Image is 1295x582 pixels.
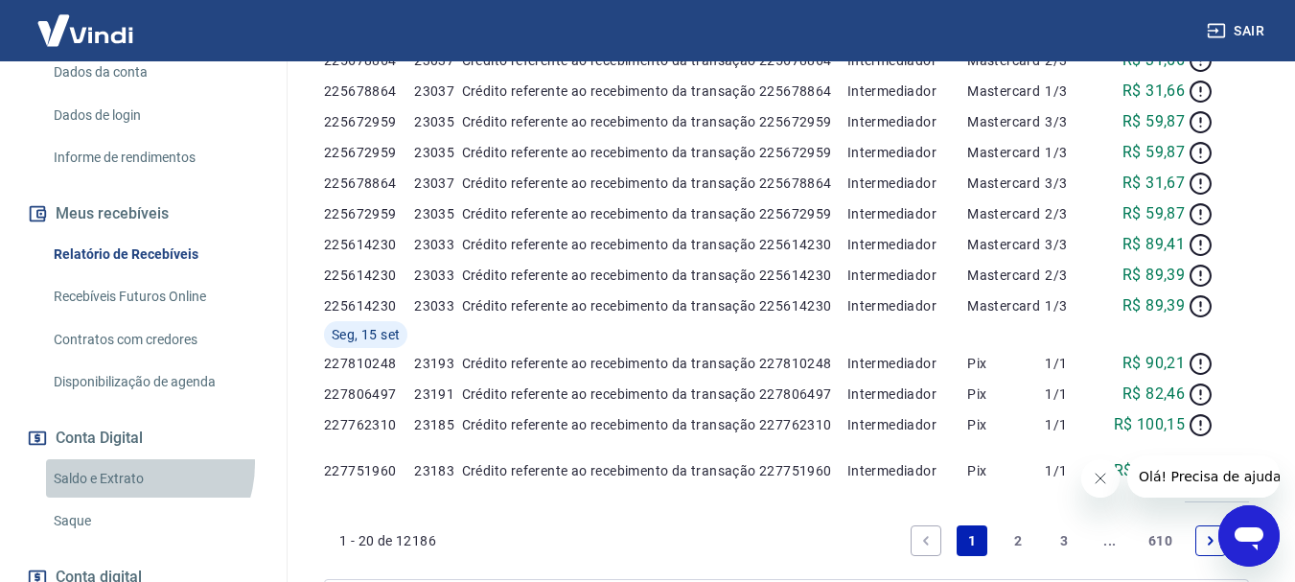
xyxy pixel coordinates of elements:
p: Crédito referente ao recebimento da transação 227810248 [462,354,847,373]
a: Next page [1195,525,1226,556]
p: 225678864 [324,174,414,193]
p: 225614230 [324,235,414,254]
p: Mastercard [967,174,1045,193]
p: Pix [967,354,1045,373]
p: R$ 59,87 [1122,202,1185,225]
button: Conta Digital [23,417,264,459]
p: Crédito referente ao recebimento da transação 225672959 [462,112,847,131]
a: Contratos com credores [46,320,264,360]
p: Pix [967,415,1045,434]
p: 23033 [414,296,461,315]
a: Saldo e Extrato [46,459,264,499]
p: 227806497 [324,384,414,404]
img: Vindi [23,1,148,59]
a: Recebíveis Futuros Online [46,277,264,316]
iframe: Mensagem da empresa [1127,455,1280,498]
a: Informe de rendimentos [46,138,264,177]
p: R$ 90,21 [1122,352,1185,375]
p: Crédito referente ao recebimento da transação 225614230 [462,235,847,254]
span: Olá! Precisa de ajuda? [12,13,161,29]
p: 1/3 [1045,296,1104,315]
span: Seg, 15 set [332,325,400,344]
p: 1 - 20 de 12186 [339,531,436,550]
p: R$ 100,15 [1114,413,1186,436]
p: 23035 [414,204,461,223]
p: Pix [967,384,1045,404]
p: 225672959 [324,143,414,162]
p: 1/1 [1045,461,1104,480]
p: 227751960 [324,461,414,480]
p: 225672959 [324,204,414,223]
p: 23033 [414,235,461,254]
p: 23193 [414,354,461,373]
p: 23035 [414,143,461,162]
iframe: Fechar mensagem [1081,459,1120,498]
p: R$ 89,41 [1122,233,1185,256]
p: 2/3 [1045,266,1104,285]
p: Mastercard [967,204,1045,223]
p: Intermediador [847,266,967,285]
p: Intermediador [847,204,967,223]
p: 225678864 [324,81,414,101]
a: Dados de login [46,96,264,135]
p: Crédito referente ao recebimento da transação 225672959 [462,204,847,223]
p: R$ 59,87 [1122,110,1185,133]
a: Page 2 [1003,525,1033,556]
ul: Pagination [903,518,1234,564]
p: R$ 89,39 [1122,264,1185,287]
p: R$ 31,66 [1122,80,1185,103]
p: Crédito referente ao recebimento da transação 225678864 [462,174,847,193]
p: 3/3 [1045,174,1104,193]
p: Crédito referente ao recebimento da transação 225614230 [462,266,847,285]
p: 3/3 [1045,112,1104,131]
a: Page 610 [1141,525,1180,556]
p: 227810248 [324,354,414,373]
p: Pix [967,461,1045,480]
p: Crédito referente ao recebimento da transação 225678864 [462,81,847,101]
p: 2/3 [1045,204,1104,223]
p: Mastercard [967,143,1045,162]
p: Crédito referente ao recebimento da transação 227806497 [462,384,847,404]
p: Intermediador [847,81,967,101]
p: 23033 [414,266,461,285]
p: 23185 [414,415,461,434]
p: Mastercard [967,266,1045,285]
a: Saque [46,501,264,541]
p: Intermediador [847,461,967,480]
a: Dados da conta [46,53,264,92]
p: 23191 [414,384,461,404]
p: Intermediador [847,354,967,373]
a: Disponibilização de agenda [46,362,264,402]
p: 3/3 [1045,235,1104,254]
p: 227762310 [324,415,414,434]
p: 23037 [414,81,461,101]
p: Mastercard [967,235,1045,254]
p: 23037 [414,174,461,193]
a: Page 1 is your current page [957,525,987,556]
p: 1/3 [1045,143,1104,162]
p: 23035 [414,112,461,131]
p: 1/1 [1045,354,1104,373]
p: R$ 82,46 [1122,383,1185,406]
p: 1/1 [1045,384,1104,404]
p: Crédito referente ao recebimento da transação 225614230 [462,296,847,315]
iframe: Botão para abrir a janela de mensagens [1218,505,1280,567]
p: Intermediador [847,112,967,131]
p: 1/3 [1045,81,1104,101]
p: Intermediador [847,174,967,193]
p: Intermediador [847,384,967,404]
p: R$ 89,39 [1122,294,1185,317]
p: R$ 31,67 [1122,172,1185,195]
p: Intermediador [847,235,967,254]
p: Mastercard [967,296,1045,315]
a: Previous page [911,525,941,556]
p: Mastercard [967,112,1045,131]
a: Jump forward [1095,525,1125,556]
p: 225672959 [324,112,414,131]
a: Relatório de Recebíveis [46,235,264,274]
p: Crédito referente ao recebimento da transação 227751960 [462,461,847,480]
p: 23183 [414,461,461,480]
p: Crédito referente ao recebimento da transação 227762310 [462,415,847,434]
p: Mastercard [967,81,1045,101]
p: Crédito referente ao recebimento da transação 225672959 [462,143,847,162]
